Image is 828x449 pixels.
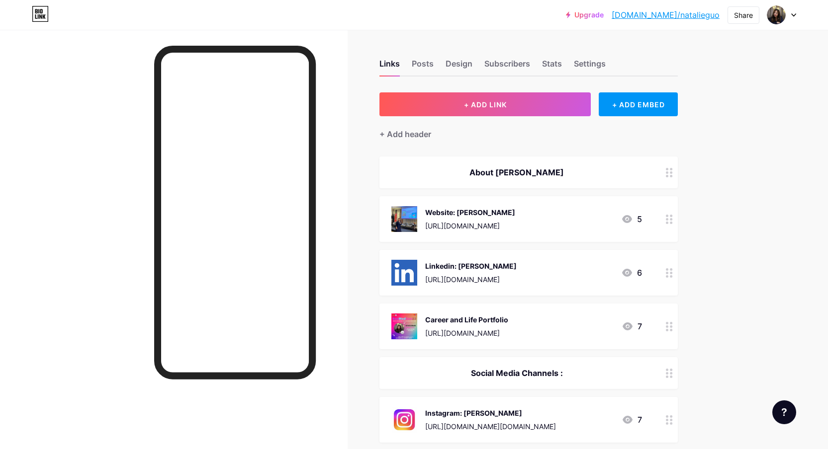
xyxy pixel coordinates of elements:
img: Instagram: Natalie Guo [391,407,417,433]
div: Links [379,58,400,75]
div: + ADD EMBED [599,92,678,116]
div: Share [734,10,753,20]
div: Website: [PERSON_NAME] [425,207,515,218]
div: [URL][DOMAIN_NAME][DOMAIN_NAME] [425,421,556,432]
div: 6 [621,267,642,279]
div: Design [446,58,472,75]
div: 5 [621,213,642,225]
div: About [PERSON_NAME] [391,166,642,178]
div: 7 [622,320,642,332]
a: [DOMAIN_NAME]/natalieguo [612,9,720,21]
div: Posts [412,58,434,75]
img: Website: Natalie Guo [391,206,417,232]
a: Upgrade [566,11,604,19]
div: Settings [574,58,606,75]
div: + Add header [379,128,431,140]
div: Subscribers [484,58,530,75]
span: + ADD LINK [464,100,507,109]
div: Social Media Channels : [391,367,642,379]
div: Career and Life Portfolio [425,314,508,325]
img: Linkedin: Natalie Guo [391,260,417,286]
img: Career and Life Portfolio [391,313,417,339]
div: Instagram: [PERSON_NAME] [425,408,556,418]
button: + ADD LINK [379,92,591,116]
div: [URL][DOMAIN_NAME] [425,274,517,285]
div: [URL][DOMAIN_NAME] [425,221,515,231]
div: Linkedin: [PERSON_NAME] [425,261,517,271]
img: natalieguo [767,5,786,24]
div: 7 [622,414,642,426]
div: Stats [542,58,562,75]
div: [URL][DOMAIN_NAME] [425,328,508,338]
